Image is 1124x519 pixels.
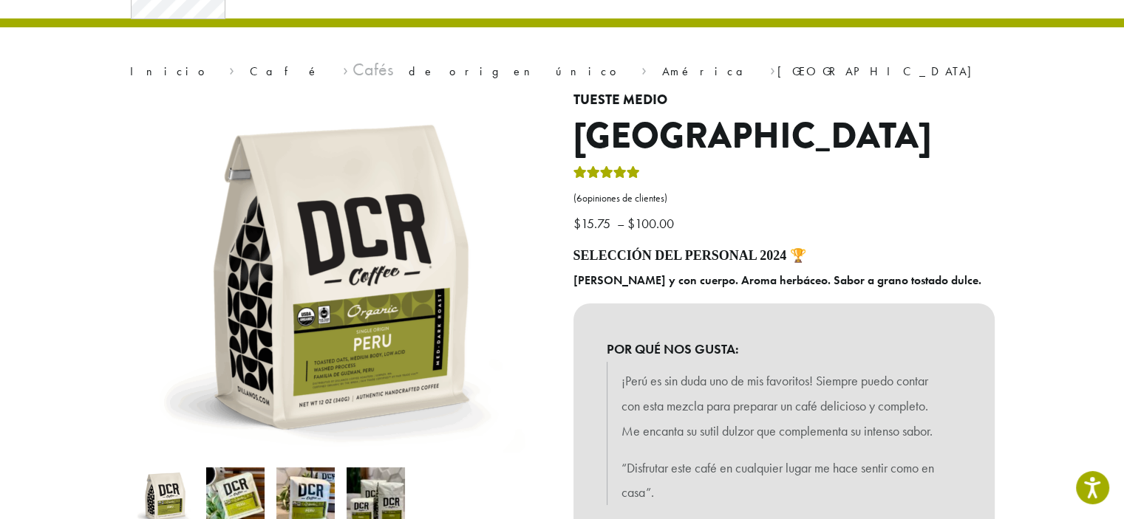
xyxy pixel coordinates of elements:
[777,63,985,79] font: [GEOGRAPHIC_DATA]
[607,340,739,357] font: POR QUÉ NOS GUSTA:
[621,459,934,501] font: “Disfrutar este café en cualquier lugar me hace sentir como en casa”.
[573,272,981,288] font: [PERSON_NAME] y con cuerpo. Aroma herbáceo. Sabor a grano tostado dulce.
[621,372,933,439] font: ¡Perú es sin duda uno de mis favoritos! Siempre puedo contar con esta mezcla para preparar un caf...
[576,192,582,204] font: 6
[130,63,214,79] a: Inicio
[635,215,674,232] font: 100.00
[229,58,234,80] font: ›
[573,90,667,109] font: Tueste medio
[343,58,393,80] font: › Cafés
[250,63,327,79] a: Café
[130,63,995,80] nav: Migaja de pan
[573,248,806,263] font: SELECCIÓN DEL PERSONAL 2024 🏆
[617,215,624,232] font: –
[582,192,667,204] font: opiniones de clientes)
[573,215,581,232] font: $
[581,215,610,232] font: 15.75
[573,192,576,204] font: (
[641,58,646,80] font: ›
[770,58,775,80] font: ›
[573,164,640,186] div: Calificado con 4,83 de 5
[409,63,625,79] a: de origen único
[573,110,931,162] font: [GEOGRAPHIC_DATA]
[627,215,635,232] font: $
[573,191,995,206] a: (6opiniones de clientes)
[662,63,755,79] a: América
